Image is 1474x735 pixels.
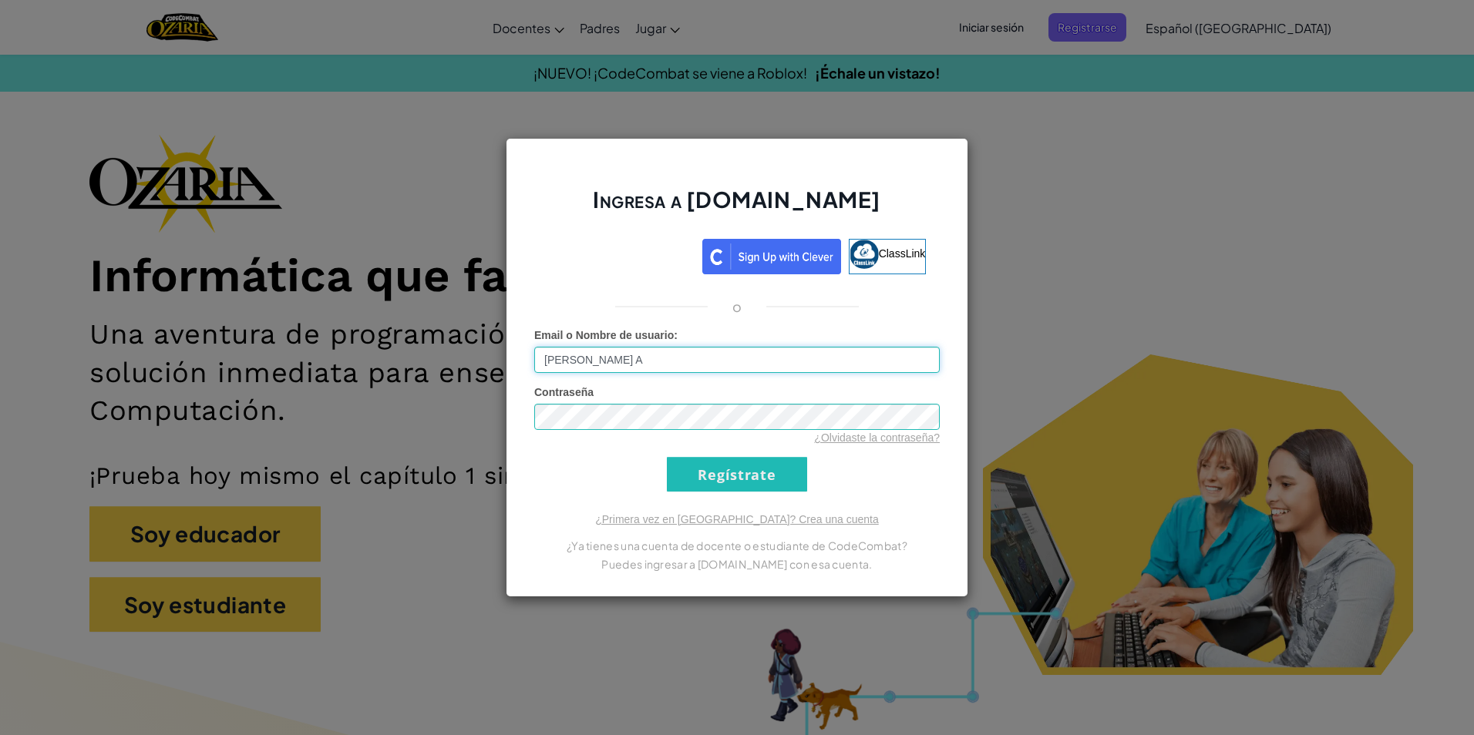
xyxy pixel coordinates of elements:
[879,247,926,260] span: ClassLink
[534,386,594,398] span: Contraseña
[534,555,940,573] p: Puedes ingresar a [DOMAIN_NAME] con esa cuenta.
[534,329,674,341] span: Email o Nombre de usuario
[850,240,879,269] img: classlink-logo-small.png
[814,431,940,444] a: ¿Olvidaste la contraseña?
[534,185,940,230] h2: Ingresa a [DOMAIN_NAME]
[534,327,678,343] label: :
[702,239,841,274] img: clever_sso_button@2x.png
[540,237,702,271] iframe: Botón de Acceder con Google
[732,297,742,316] p: o
[595,513,879,525] a: ¿Primera vez en [GEOGRAPHIC_DATA]? Crea una cuenta
[534,536,940,555] p: ¿Ya tienes una cuenta de docente o estudiante de CodeCombat?
[667,457,807,492] input: Regístrate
